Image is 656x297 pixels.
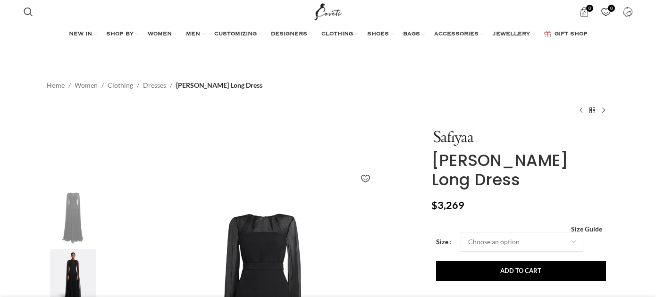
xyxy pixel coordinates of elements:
[598,105,609,116] a: Next product
[403,25,425,44] a: BAGS
[321,25,358,44] a: CLOTHING
[312,7,344,15] a: Site logo
[575,105,587,116] a: Previous product
[108,80,133,91] a: Clothing
[431,130,474,146] img: Safiyaa
[436,261,606,281] button: Add to cart
[321,31,353,38] span: CLOTHING
[176,80,262,91] span: [PERSON_NAME] Long Dress
[493,25,535,44] a: JEWELLERY
[431,151,609,190] h1: [PERSON_NAME] Long Dress
[367,25,394,44] a: SHOES
[555,31,588,38] span: GIFT SHOP
[544,25,588,44] a: GIFT SHOP
[586,5,593,12] span: 0
[434,25,483,44] a: ACCESSORIES
[431,199,464,211] bdi: 3,269
[69,31,92,38] span: NEW IN
[19,25,638,44] div: Main navigation
[106,31,134,38] span: SHOP BY
[143,80,166,91] a: Dresses
[271,25,312,44] a: DESIGNERS
[75,80,98,91] a: Women
[186,31,200,38] span: MEN
[271,31,307,38] span: DESIGNERS
[69,25,97,44] a: NEW IN
[106,25,138,44] a: SHOP BY
[148,25,177,44] a: WOMEN
[44,189,102,244] img: Gloria Black Long Dress
[574,2,594,21] a: 0
[47,80,65,91] a: Home
[47,80,262,91] nav: Breadcrumb
[214,25,261,44] a: CUSTOMIZING
[148,31,172,38] span: WOMEN
[367,31,389,38] span: SHOES
[186,25,205,44] a: MEN
[19,2,38,21] a: Search
[403,31,420,38] span: BAGS
[214,31,257,38] span: CUSTOMIZING
[596,2,615,21] div: My Wishlist
[544,31,551,37] img: GiftBag
[596,2,615,21] a: 0
[493,31,530,38] span: JEWELLERY
[608,5,615,12] span: 0
[436,237,451,247] label: Size
[431,199,437,211] span: $
[434,31,479,38] span: ACCESSORIES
